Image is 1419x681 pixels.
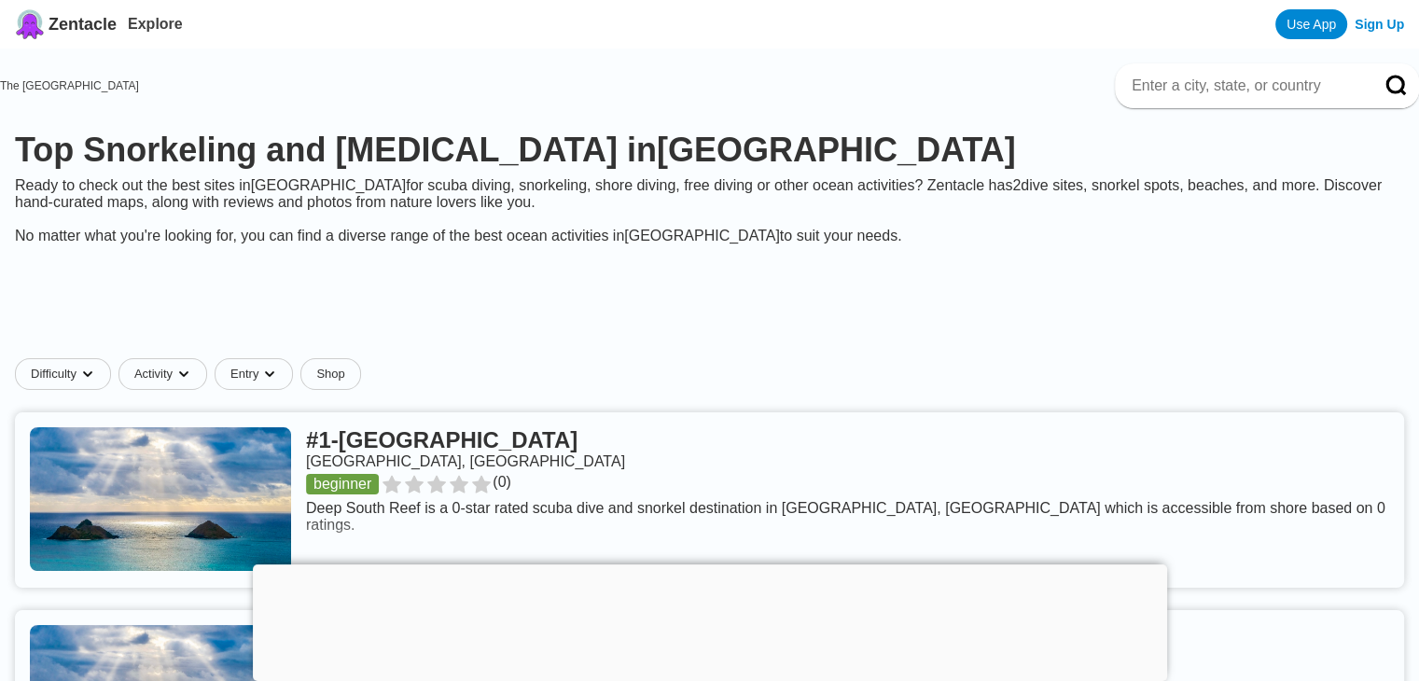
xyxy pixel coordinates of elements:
[1130,76,1359,95] input: Enter a city, state, or country
[118,358,215,390] button: Activitydropdown caret
[15,131,1404,170] h1: Top Snorkeling and [MEDICAL_DATA] in [GEOGRAPHIC_DATA]
[1275,9,1347,39] a: Use App
[15,9,45,39] img: Zentacle logo
[80,367,95,382] img: dropdown caret
[176,367,191,382] img: dropdown caret
[253,564,1167,676] iframe: Advertisement
[257,259,1162,343] iframe: Advertisement
[31,367,77,382] span: Difficulty
[15,9,117,39] a: Zentacle logoZentacle
[128,16,183,32] a: Explore
[215,358,300,390] button: Entrydropdown caret
[15,358,118,390] button: Difficultydropdown caret
[300,358,360,390] a: Shop
[1355,17,1404,32] a: Sign Up
[134,367,173,382] span: Activity
[230,367,258,382] span: Entry
[49,15,117,35] span: Zentacle
[262,367,277,382] img: dropdown caret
